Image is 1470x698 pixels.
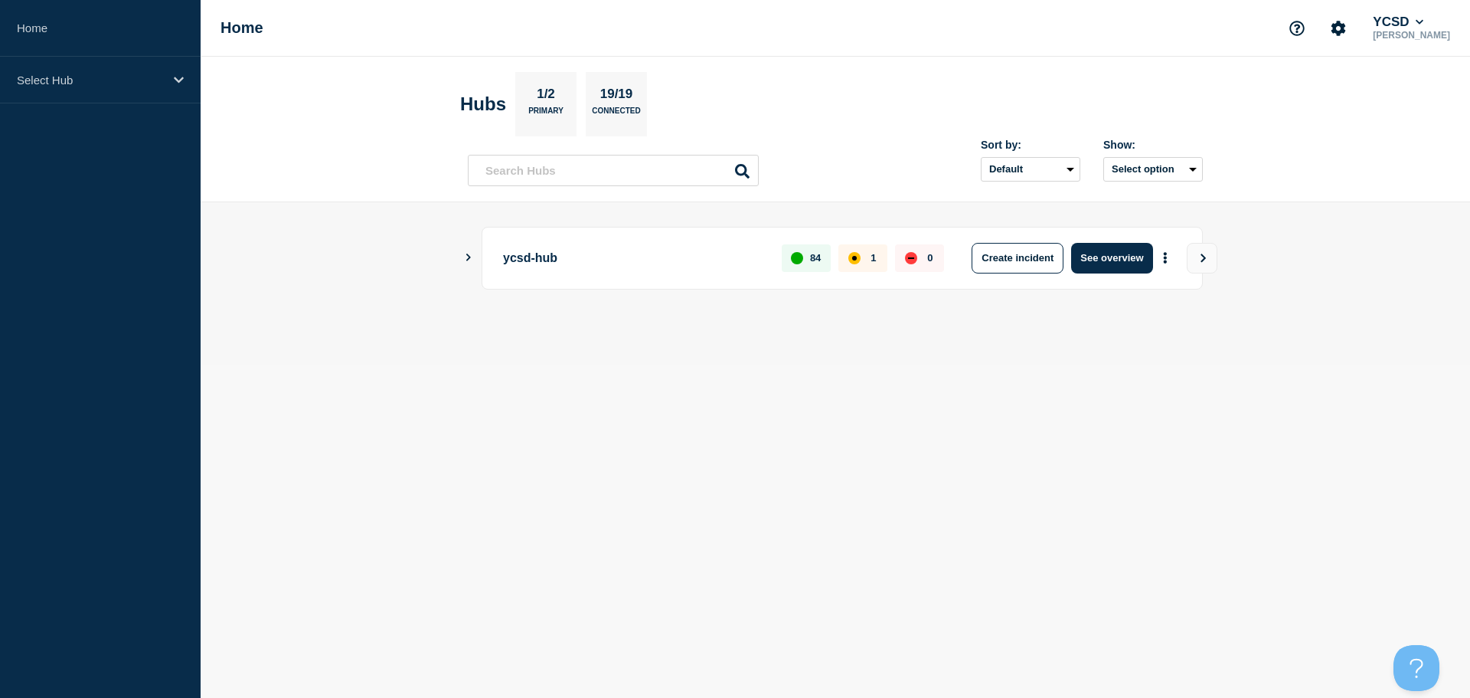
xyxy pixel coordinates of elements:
[905,252,917,264] div: down
[981,139,1080,151] div: Sort by:
[791,252,803,264] div: up
[528,107,563,123] p: Primary
[1370,15,1426,30] button: YCSD
[460,93,506,115] h2: Hubs
[592,107,640,123] p: Connected
[1393,645,1439,691] iframe: Help Scout Beacon - Open
[927,252,933,264] p: 0
[848,252,861,264] div: affected
[1322,12,1354,44] button: Account settings
[810,252,821,264] p: 84
[594,87,639,107] p: 19/19
[1370,30,1453,41] p: [PERSON_NAME]
[871,252,876,264] p: 1
[981,157,1080,182] select: Sort by
[1155,244,1175,272] button: More actions
[972,243,1063,274] button: Create incident
[17,74,164,87] p: Select Hub
[220,19,263,37] h1: Home
[468,155,759,186] input: Search Hubs
[1103,157,1203,182] button: Select option
[503,243,764,274] p: ycsd-hub
[1187,243,1217,274] button: View
[531,87,561,107] p: 1/2
[465,252,472,264] button: Show Connected Hubs
[1281,12,1313,44] button: Support
[1071,243,1152,274] button: See overview
[1103,139,1203,151] div: Show:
